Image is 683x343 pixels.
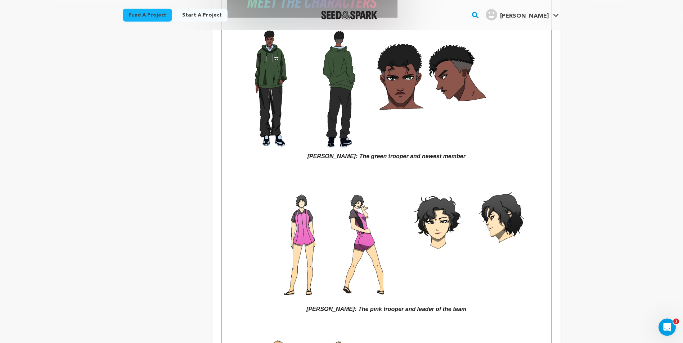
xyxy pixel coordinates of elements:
[321,11,378,19] a: Seed&Spark Homepage
[500,13,549,19] span: [PERSON_NAME]
[484,8,560,20] a: Funmi A.'s Profile
[123,9,172,22] a: Fund a project
[176,9,228,22] a: Start a project
[321,11,378,19] img: Seed&Spark Logo Dark Mode
[659,319,676,336] iframe: Intercom live chat
[227,18,545,159] em: [PERSON_NAME]: The green trooper and newest member
[673,319,679,324] span: 1
[227,170,545,312] em: [PERSON_NAME]: The pink trooper and leader of the team
[486,9,549,20] div: Funmi A.'s Profile
[227,18,545,152] img: 1751579605-rework%20(1).jpg
[227,170,545,305] img: 1751579617-rework%20(2).jpg
[486,9,497,20] img: user.png
[484,8,560,23] span: Funmi A.'s Profile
